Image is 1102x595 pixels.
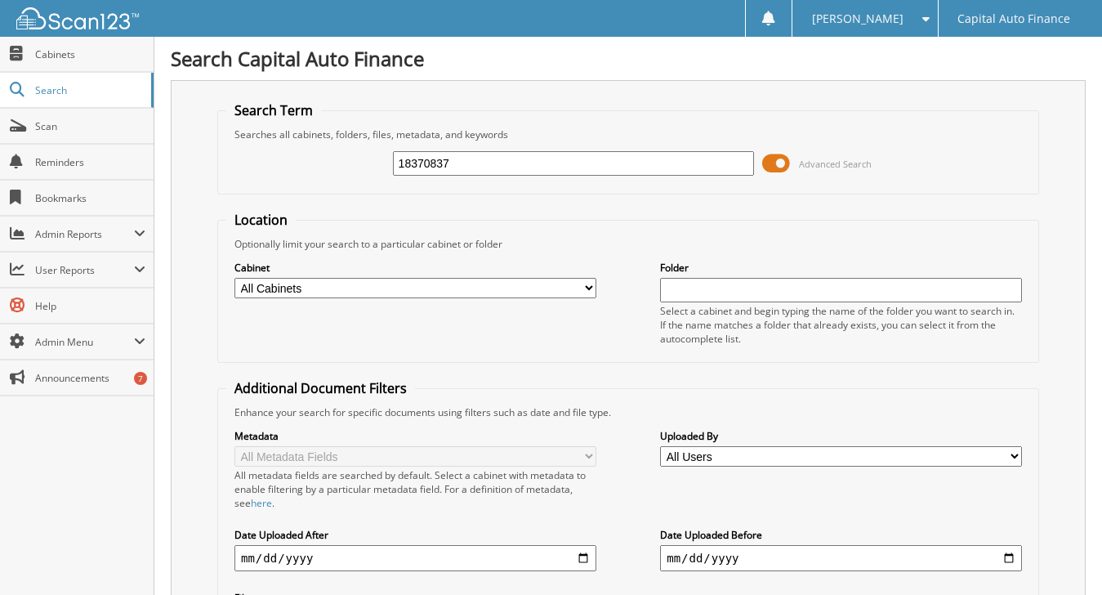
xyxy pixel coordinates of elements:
label: Date Uploaded After [234,528,596,542]
iframe: Chat Widget [1020,517,1102,595]
img: scan123-logo-white.svg [16,7,139,29]
legend: Additional Document Filters [226,379,415,397]
span: Announcements [35,371,145,385]
label: Folder [660,261,1022,275]
span: Cabinets [35,47,145,61]
label: Uploaded By [660,429,1022,443]
h1: Search Capital Auto Finance [171,45,1086,72]
span: Reminders [35,155,145,169]
span: [PERSON_NAME] [812,14,903,24]
span: Capital Auto Finance [957,14,1070,24]
span: Advanced Search [799,158,872,170]
span: Admin Reports [35,227,134,241]
span: Help [35,299,145,313]
div: 7 [134,372,147,385]
span: Scan [35,119,145,133]
div: Enhance your search for specific documents using filters such as date and file type. [226,405,1030,419]
div: All metadata fields are searched by default. Select a cabinet with metadata to enable filtering b... [234,468,596,510]
span: Bookmarks [35,191,145,205]
label: Date Uploaded Before [660,528,1022,542]
legend: Search Term [226,101,321,119]
div: Select a cabinet and begin typing the name of the folder you want to search in. If the name match... [660,304,1022,346]
div: Optionally limit your search to a particular cabinet or folder [226,237,1030,251]
div: Searches all cabinets, folders, files, metadata, and keywords [226,127,1030,141]
label: Metadata [234,429,596,443]
span: User Reports [35,263,134,277]
input: start [234,545,596,571]
input: end [660,545,1022,571]
label: Cabinet [234,261,596,275]
span: Search [35,83,143,97]
a: here [251,496,272,510]
legend: Location [226,211,296,229]
span: Admin Menu [35,335,134,349]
